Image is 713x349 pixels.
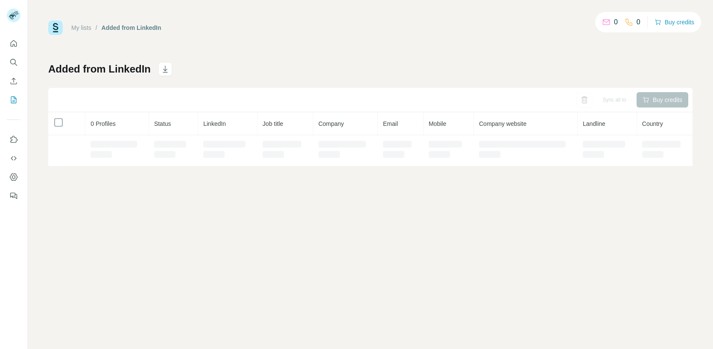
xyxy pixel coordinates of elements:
span: Country [642,120,663,127]
button: Use Surfe API [7,151,20,166]
img: Surfe Logo [48,20,63,35]
a: My lists [71,24,91,31]
span: Company [319,120,344,127]
span: LinkedIn [203,120,226,127]
button: Quick start [7,36,20,51]
p: 0 [637,17,640,27]
span: Company website [479,120,526,127]
button: Enrich CSV [7,73,20,89]
button: Use Surfe on LinkedIn [7,132,20,147]
button: Feedback [7,188,20,204]
h1: Added from LinkedIn [48,62,151,76]
span: 0 Profiles [91,120,115,127]
li: / [96,23,97,32]
p: 0 [614,17,618,27]
button: Buy credits [655,16,694,28]
span: Email [383,120,398,127]
span: Mobile [429,120,446,127]
span: Landline [583,120,605,127]
span: Status [154,120,171,127]
button: Search [7,55,20,70]
div: Added from LinkedIn [102,23,161,32]
span: Job title [263,120,283,127]
button: Dashboard [7,169,20,185]
button: My lists [7,92,20,108]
